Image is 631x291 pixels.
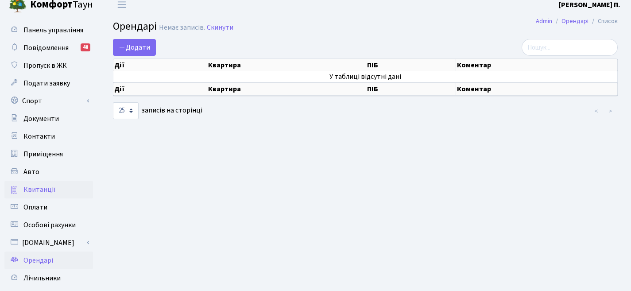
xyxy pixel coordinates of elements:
[23,167,39,177] span: Авто
[4,269,93,287] a: Лічильники
[207,82,366,96] th: Квартира
[23,202,47,212] span: Оплати
[207,59,366,71] th: Квартира
[522,39,618,56] input: Пошук...
[23,61,67,70] span: Пропуск в ЖК
[4,21,93,39] a: Панель управління
[207,23,233,32] a: Скинути
[588,16,618,26] li: Список
[81,43,90,51] div: 48
[23,273,61,283] span: Лічильники
[366,59,456,71] th: ПІБ
[23,25,83,35] span: Панель управління
[23,43,69,53] span: Повідомлення
[4,110,93,128] a: Документи
[113,102,202,119] label: записів на сторінці
[4,145,93,163] a: Приміщення
[23,256,53,265] span: Орендарі
[23,149,63,159] span: Приміщення
[113,71,618,82] td: У таблиці відсутні дані
[4,216,93,234] a: Особові рахунки
[536,16,552,26] a: Admin
[456,82,618,96] th: Коментар
[23,185,56,194] span: Квитанції
[113,102,139,119] select: записів на сторінці
[23,114,59,124] span: Документи
[23,220,76,230] span: Особові рахунки
[4,128,93,145] a: Контакти
[4,198,93,216] a: Оплати
[4,234,93,252] a: [DOMAIN_NAME]
[523,12,631,31] nav: breadcrumb
[456,59,618,71] th: Коментар
[4,57,93,74] a: Пропуск в ЖК
[4,252,93,269] a: Орендарі
[119,43,150,52] span: Додати
[561,16,588,26] a: Орендарі
[113,82,207,96] th: Дії
[4,74,93,92] a: Подати заявку
[4,163,93,181] a: Авто
[4,39,93,57] a: Повідомлення48
[4,181,93,198] a: Квитанції
[113,59,207,71] th: Дії
[23,78,70,88] span: Подати заявку
[4,92,93,110] a: Спорт
[159,23,205,32] div: Немає записів.
[113,39,156,56] a: Додати
[113,19,157,34] span: Орендарі
[366,82,456,96] th: ПІБ
[23,132,55,141] span: Контакти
